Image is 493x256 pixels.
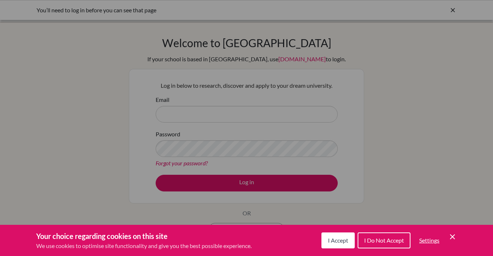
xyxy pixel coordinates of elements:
span: Settings [419,237,439,244]
button: Settings [413,233,445,248]
h3: Your choice regarding cookies on this site [36,231,252,241]
button: I Accept [321,232,355,248]
span: I Accept [328,237,348,244]
p: We use cookies to optimise site functionality and give you the best possible experience. [36,241,252,250]
button: Save and close [448,232,457,241]
span: I Do Not Accept [364,237,404,244]
button: I Do Not Accept [358,232,410,248]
